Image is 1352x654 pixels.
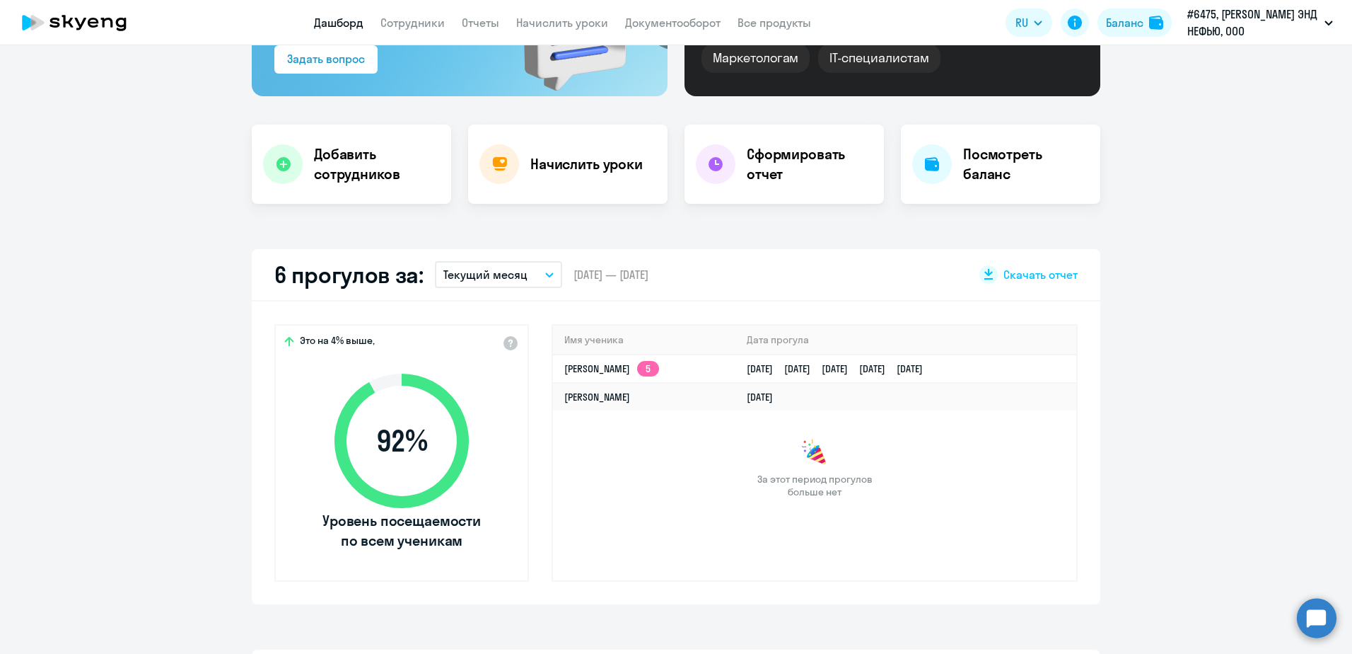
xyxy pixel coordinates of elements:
[1187,6,1319,40] p: #6475, [PERSON_NAME] ЭНД НЕФЬЮ, ООО
[800,439,829,467] img: congrats
[747,362,934,375] a: [DATE][DATE][DATE][DATE][DATE]
[735,326,1076,355] th: Дата прогула
[380,16,445,30] a: Сотрудники
[637,361,659,377] app-skyeng-badge: 5
[274,45,378,74] button: Задать вопрос
[1006,8,1052,37] button: RU
[553,326,735,355] th: Имя ученика
[564,391,630,403] a: [PERSON_NAME]
[320,424,483,458] span: 92 %
[1106,14,1143,31] div: Баланс
[287,50,365,67] div: Задать вопрос
[738,16,811,30] a: Все продукты
[1149,16,1163,30] img: balance
[1097,8,1172,37] button: Балансbalance
[701,43,810,73] div: Маркетологам
[300,334,375,351] span: Это на 4% выше,
[564,362,659,375] a: [PERSON_NAME]5
[530,154,643,174] h4: Начислить уроки
[755,473,874,498] span: За этот период прогулов больше нет
[435,261,562,288] button: Текущий месяц
[516,16,608,30] a: Начислить уроки
[747,391,784,403] a: [DATE]
[320,511,483,551] span: Уровень посещаемости по всем ученикам
[1180,6,1340,40] button: #6475, [PERSON_NAME] ЭНД НЕФЬЮ, ООО
[747,144,873,184] h4: Сформировать отчет
[274,260,424,289] h2: 6 прогулов за:
[818,43,940,73] div: IT-специалистам
[573,267,648,282] span: [DATE] — [DATE]
[1003,267,1078,282] span: Скачать отчет
[462,16,499,30] a: Отчеты
[625,16,721,30] a: Документооборот
[963,144,1089,184] h4: Посмотреть баланс
[443,266,528,283] p: Текущий месяц
[314,144,440,184] h4: Добавить сотрудников
[1015,14,1028,31] span: RU
[314,16,363,30] a: Дашборд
